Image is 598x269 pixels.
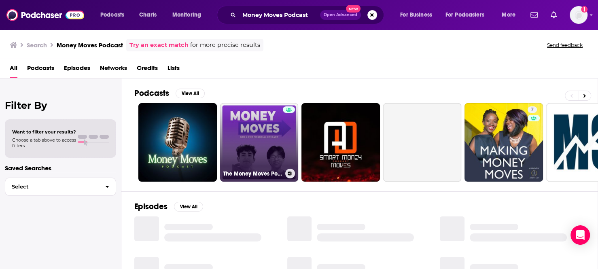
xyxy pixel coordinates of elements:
button: Open AdvancedNew [320,10,361,20]
span: 7 [531,106,534,114]
span: Want to filter your results? [12,129,76,135]
h3: Money Moves Podcast [57,41,123,49]
button: open menu [167,8,212,21]
span: Logged in as HavasFormulab2b [570,6,587,24]
span: Select [5,184,99,189]
span: More [502,9,515,21]
button: Show profile menu [570,6,587,24]
a: 7 [464,103,543,182]
a: Show notifications dropdown [547,8,560,22]
a: The Money Moves Podcast [220,103,299,182]
span: Podcasts [100,9,124,21]
img: User Profile [570,6,587,24]
button: Select [5,178,116,196]
a: Lists [168,61,180,78]
button: open menu [496,8,526,21]
a: All [10,61,17,78]
h2: Filter By [5,100,116,111]
span: Monitoring [172,9,201,21]
a: PodcastsView All [134,88,205,98]
span: For Business [400,9,432,21]
a: Try an exact match [129,40,189,50]
a: Charts [134,8,161,21]
a: Show notifications dropdown [527,8,541,22]
h2: Episodes [134,201,168,212]
a: Credits [137,61,158,78]
a: 7 [528,106,537,113]
button: View All [176,89,205,98]
a: Networks [100,61,127,78]
button: open menu [95,8,135,21]
span: New [346,5,360,13]
h3: The Money Moves Podcast [223,170,282,177]
button: View All [174,202,203,212]
button: open menu [394,8,442,21]
p: Saved Searches [5,164,116,172]
div: Search podcasts, credits, & more... [225,6,392,24]
h3: Search [27,41,47,49]
a: Podcasts [27,61,54,78]
span: Open Advanced [324,13,357,17]
span: for more precise results [190,40,260,50]
button: Send feedback [545,42,585,49]
input: Search podcasts, credits, & more... [239,8,320,21]
a: EpisodesView All [134,201,203,212]
img: Podchaser - Follow, Share and Rate Podcasts [6,7,84,23]
span: Choose a tab above to access filters. [12,137,76,148]
div: Open Intercom Messenger [570,225,590,245]
span: Charts [139,9,157,21]
a: Episodes [64,61,90,78]
button: open menu [440,8,496,21]
span: For Podcasters [445,9,484,21]
h2: Podcasts [134,88,169,98]
svg: Add a profile image [581,6,587,13]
